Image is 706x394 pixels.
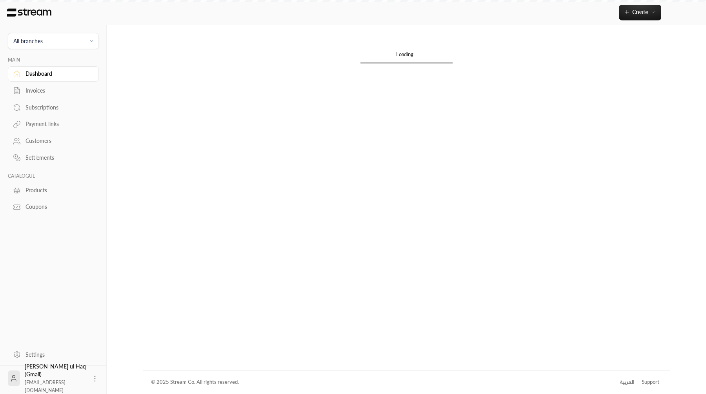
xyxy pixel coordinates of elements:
a: Invoices [8,83,99,98]
button: All branches [8,33,99,49]
a: Settings [8,347,99,362]
div: Customers [25,137,89,145]
div: All branches [13,37,43,45]
a: Payment links [8,117,99,132]
img: Logo [6,8,52,17]
a: Support [639,375,662,389]
div: Invoices [25,87,89,95]
div: العربية [620,378,634,386]
div: Loading... [360,51,453,62]
button: Create [619,5,661,20]
a: Settlements [8,150,99,166]
div: Settlements [25,154,89,162]
div: Payment links [25,120,89,128]
div: Settings [25,351,89,359]
div: Subscriptions [25,104,89,111]
a: Customers [8,133,99,149]
div: [PERSON_NAME] ul Haq (Gmail) [25,363,86,394]
div: Coupons [25,203,89,211]
span: Create [632,9,648,15]
a: Coupons [8,199,99,215]
div: Products [25,186,89,194]
a: Subscriptions [8,100,99,115]
a: Products [8,182,99,198]
p: CATALOGUE [8,173,99,179]
div: © 2025 Stream Co. All rights reserved. [151,378,239,386]
div: Dashboard [25,70,89,78]
a: Dashboard [8,66,99,82]
span: [EMAIL_ADDRESS][DOMAIN_NAME] [25,379,66,393]
p: MAIN [8,57,99,63]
